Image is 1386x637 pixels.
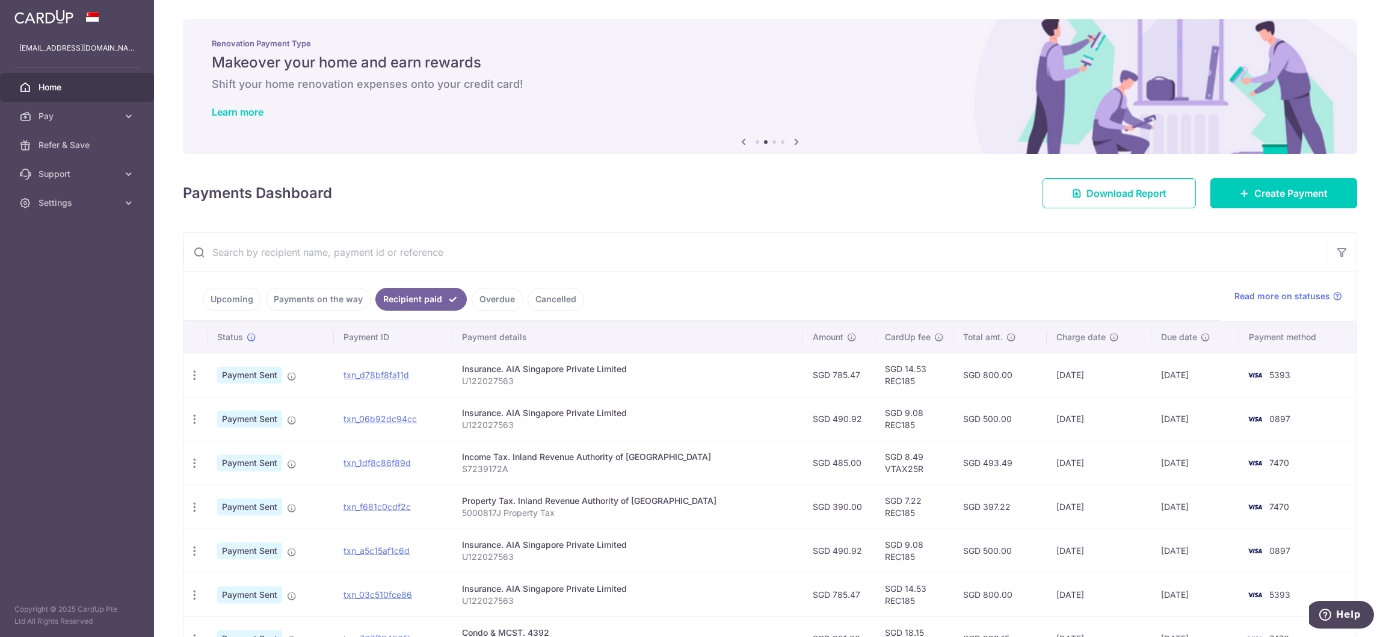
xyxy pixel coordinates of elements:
a: Recipient paid [375,288,467,311]
div: Property Tax. Inland Revenue Authority of [GEOGRAPHIC_DATA] [462,495,793,507]
p: Renovation Payment Type [212,39,1328,48]
span: 0897 [1269,545,1290,556]
td: [DATE] [1151,529,1239,573]
span: Payment Sent [217,455,282,471]
span: Home [38,81,118,93]
a: txn_03c510fce86 [343,589,412,600]
td: [DATE] [1047,529,1151,573]
a: txn_d78bf8fa11d [343,370,409,380]
td: SGD 9.08 REC185 [875,397,953,441]
p: S7239172A [462,463,793,475]
td: SGD 800.00 [953,573,1047,617]
td: [DATE] [1151,441,1239,485]
a: txn_a5c15af1c6d [343,545,410,556]
td: [DATE] [1047,573,1151,617]
img: Renovation banner [183,19,1357,154]
img: CardUp [14,10,73,24]
th: Payment details [452,322,803,353]
span: Download Report [1086,186,1166,200]
th: Payment ID [334,322,452,353]
td: SGD 9.08 REC185 [875,529,953,573]
span: Amount [813,331,843,343]
p: [EMAIL_ADDRESS][DOMAIN_NAME] [19,42,135,54]
h4: Payments Dashboard [183,182,332,204]
span: Pay [38,110,118,122]
a: txn_f681c0cdf2c [343,502,411,512]
img: Bank Card [1243,368,1267,382]
span: Support [38,168,118,180]
a: Read more on statuses [1234,290,1342,302]
input: Search by recipient name, payment id or reference [183,233,1328,272]
p: U122027563 [462,551,793,563]
td: [DATE] [1151,353,1239,397]
td: SGD 500.00 [953,529,1047,573]
td: [DATE] [1047,485,1151,529]
td: [DATE] [1047,397,1151,441]
td: [DATE] [1151,397,1239,441]
td: SGD 8.49 VTAX25R [875,441,953,485]
td: SGD 785.47 [803,353,875,397]
a: Create Payment [1210,178,1357,208]
span: Due date [1161,331,1197,343]
td: SGD 14.53 REC185 [875,353,953,397]
span: Settings [38,197,118,209]
img: Bank Card [1243,456,1267,470]
span: 5393 [1269,589,1290,600]
img: Bank Card [1243,500,1267,514]
th: Payment method [1239,322,1357,353]
td: [DATE] [1151,573,1239,617]
td: SGD 7.22 REC185 [875,485,953,529]
a: Learn more [212,106,263,118]
h5: Makeover your home and earn rewards [212,53,1328,72]
span: Status [217,331,243,343]
div: Insurance. AIA Singapore Private Limited [462,583,793,595]
td: SGD 785.47 [803,573,875,617]
div: Insurance. AIA Singapore Private Limited [462,363,793,375]
div: Insurance. AIA Singapore Private Limited [462,407,793,419]
a: Payments on the way [266,288,371,311]
p: U122027563 [462,419,793,431]
iframe: Opens a widget where you can find more information [1309,601,1374,631]
span: Payment Sent [217,542,282,559]
img: Bank Card [1243,544,1267,558]
span: 0897 [1269,414,1290,424]
a: Overdue [472,288,523,311]
h6: Shift your home renovation expenses onto your credit card! [212,77,1328,92]
span: Refer & Save [38,139,118,151]
td: SGD 490.92 [803,397,875,441]
span: Total amt. [963,331,1003,343]
p: U122027563 [462,375,793,387]
span: 5393 [1269,370,1290,380]
span: CardUp fee [885,331,931,343]
div: Insurance. AIA Singapore Private Limited [462,539,793,551]
td: SGD 485.00 [803,441,875,485]
td: SGD 390.00 [803,485,875,529]
span: Payment Sent [217,367,282,384]
span: Charge date [1056,331,1106,343]
img: Bank Card [1243,412,1267,426]
td: SGD 490.92 [803,529,875,573]
a: Download Report [1043,178,1196,208]
td: SGD 14.53 REC185 [875,573,953,617]
td: SGD 493.49 [953,441,1047,485]
td: SGD 500.00 [953,397,1047,441]
p: 5000817J Property Tax [462,507,793,519]
div: Income Tax. Inland Revenue Authority of [GEOGRAPHIC_DATA] [462,451,793,463]
span: Payment Sent [217,499,282,515]
span: Payment Sent [217,586,282,603]
td: [DATE] [1047,353,1151,397]
td: [DATE] [1151,485,1239,529]
td: SGD 397.22 [953,485,1047,529]
span: Create Payment [1254,186,1328,200]
a: txn_1df8c86f89d [343,458,411,468]
a: Cancelled [528,288,584,311]
p: U122027563 [462,595,793,607]
a: Upcoming [203,288,261,311]
span: Payment Sent [217,411,282,427]
td: SGD 800.00 [953,353,1047,397]
span: Read more on statuses [1234,290,1330,302]
span: 7470 [1269,502,1289,512]
a: txn_06b92dc94cc [343,414,417,424]
span: 7470 [1269,458,1289,468]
